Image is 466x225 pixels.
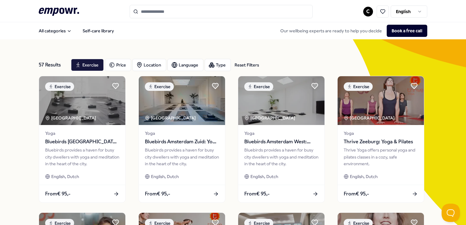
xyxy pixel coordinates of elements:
[167,59,203,71] button: Language
[45,147,119,167] div: Bluebirds provides a haven for busy city dwellers with yoga and meditation in the heart of the city.
[45,138,119,146] span: Bluebirds [GEOGRAPHIC_DATA] East: Yoga & Wellbeing
[244,82,273,91] div: Exercise
[145,130,219,137] span: Yoga
[238,76,325,203] a: package imageExercise[GEOGRAPHIC_DATA] YogaBluebirds Amsterdam West: Yoga & WellbeingBluebirds pr...
[344,147,418,167] div: Thrive Yoga offers personal yoga and pilates classes in a cozy, safe environment.
[45,190,70,198] span: From € 95,-
[51,173,79,180] span: English, Dutch
[338,76,424,125] img: package image
[39,59,66,71] div: 57 Results
[205,59,231,71] button: Type
[250,173,278,180] span: English, Dutch
[145,190,170,198] span: From € 95,-
[34,25,77,37] button: All categories
[244,138,318,146] span: Bluebirds Amsterdam West: Yoga & Wellbeing
[145,138,219,146] span: Bluebirds Amsterdam Zuid: Yoga & Wellbeing
[45,82,74,91] div: Exercise
[387,25,427,37] button: Book a free call
[275,25,427,37] div: Our wellbeing experts are ready to help you decide
[337,76,424,203] a: package imageExercise[GEOGRAPHIC_DATA] YogaThrive Zeeburg: Yoga & PilatesThrive Yoga offers perso...
[138,76,225,203] a: package imageExercise[GEOGRAPHIC_DATA] YogaBluebirds Amsterdam Zuid: Yoga & WellbeingBluebirds pr...
[139,76,225,125] img: package image
[34,25,119,37] nav: Main
[145,115,197,121] div: [GEOGRAPHIC_DATA]
[39,76,125,125] img: package image
[105,59,131,71] button: Price
[238,76,324,125] img: package image
[78,25,119,37] a: Self-care library
[151,173,179,180] span: English, Dutch
[244,190,270,198] span: From € 95,-
[132,59,166,71] button: Location
[130,5,313,18] input: Search for products, categories or subcategories
[244,130,318,137] span: Yoga
[71,59,104,71] button: Exercise
[344,130,418,137] span: Yoga
[235,62,259,68] div: Reset Filters
[39,76,126,203] a: package imageExercise[GEOGRAPHIC_DATA] YogaBluebirds [GEOGRAPHIC_DATA] East: Yoga & WellbeingBlue...
[145,147,219,167] div: Bluebirds provides a haven for busy city dwellers with yoga and meditation in the heart of the city.
[45,115,97,121] div: [GEOGRAPHIC_DATA]
[145,82,174,91] div: Exercise
[344,138,418,146] span: Thrive Zeeburg: Yoga & Pilates
[363,7,373,16] button: C
[344,190,369,198] span: From € 95,-
[344,82,373,91] div: Exercise
[244,147,318,167] div: Bluebirds provides a haven for busy city dwellers with yoga and meditation in the heart of the city.
[350,173,378,180] span: English, Dutch
[45,130,119,137] span: Yoga
[244,115,296,121] div: [GEOGRAPHIC_DATA]
[344,115,396,121] div: [GEOGRAPHIC_DATA]
[442,204,460,222] iframe: Help Scout Beacon - Open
